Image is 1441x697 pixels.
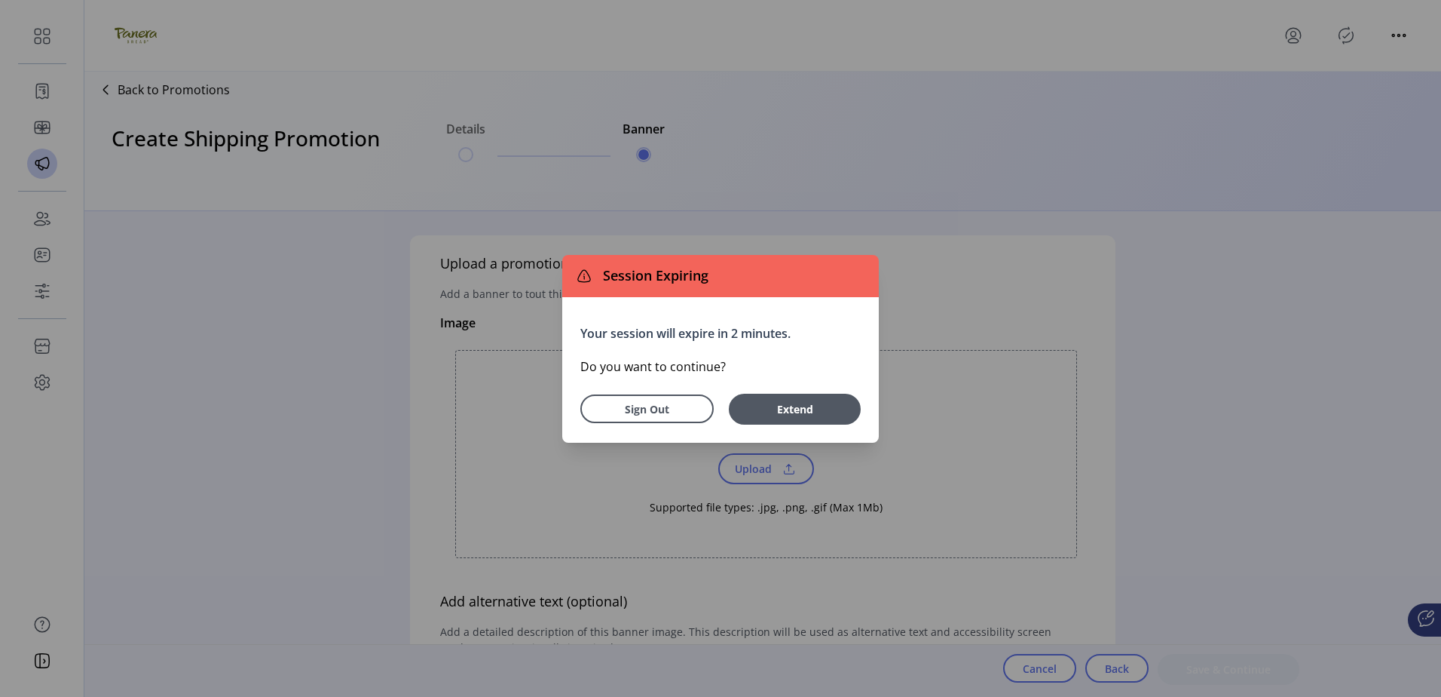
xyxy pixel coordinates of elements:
[580,324,861,342] p: Your session will expire in 2 minutes.
[729,394,861,425] button: Extend
[600,401,694,417] span: Sign Out
[580,358,861,376] p: Do you want to continue?
[597,266,708,286] span: Session Expiring
[736,401,853,417] span: Extend
[580,395,714,423] button: Sign Out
